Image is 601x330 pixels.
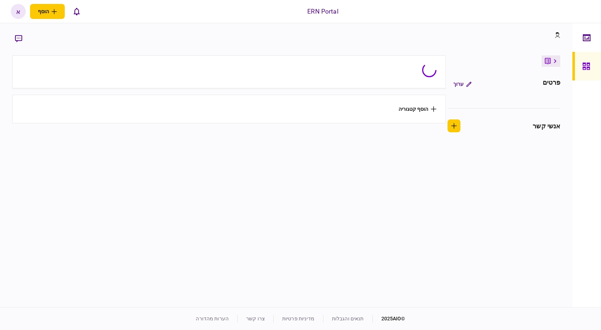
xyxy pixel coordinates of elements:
[448,78,477,90] button: ערוך
[372,315,405,322] div: © 2025 AIO
[282,316,314,321] a: מדיניות פרטיות
[246,316,265,321] a: צרו קשר
[307,7,338,16] div: ERN Portal
[533,121,560,131] div: אנשי קשר
[11,4,26,19] button: א
[332,316,364,321] a: תנאים והגבלות
[69,4,84,19] button: פתח רשימת התראות
[30,4,65,19] button: פתח תפריט להוספת לקוח
[399,106,436,112] button: הוסף קטגוריה
[543,78,561,90] div: פרטים
[196,316,229,321] a: הערות מהדורה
